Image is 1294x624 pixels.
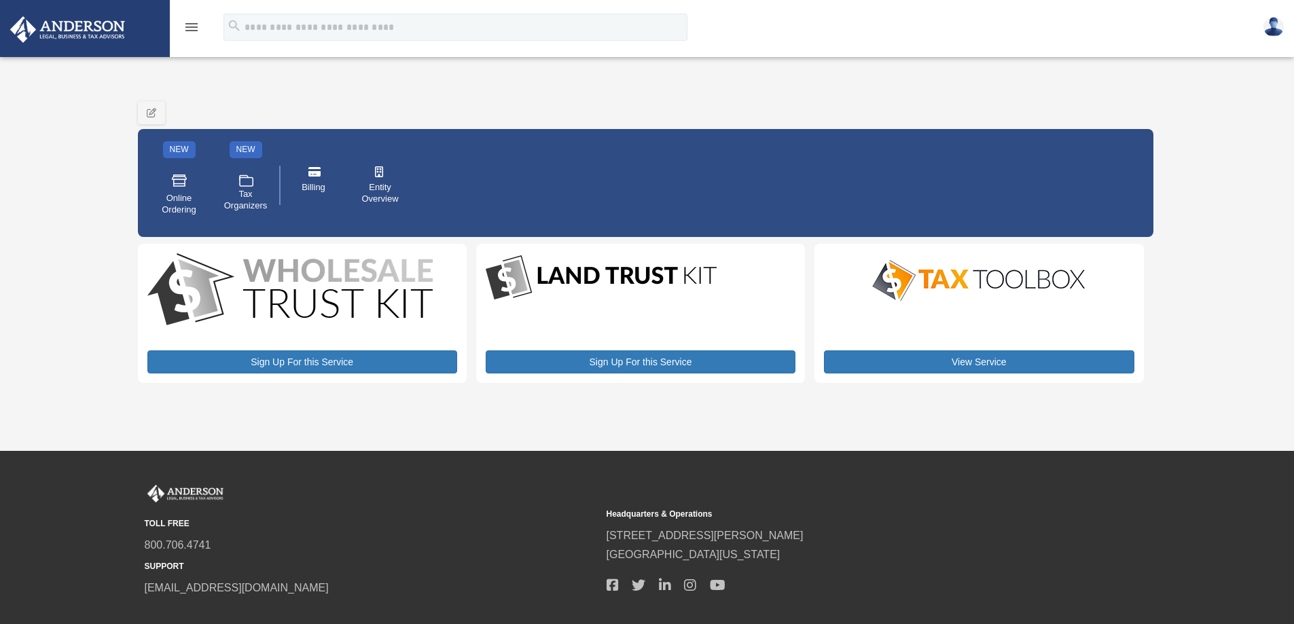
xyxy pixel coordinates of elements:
img: WS-Trust-Kit-lgo-1.jpg [147,253,433,329]
img: Anderson Advisors Platinum Portal [145,485,226,502]
div: NEW [230,141,262,158]
span: Tax Organizers [224,189,268,212]
span: Entity Overview [361,182,399,205]
a: Sign Up For this Service [147,350,457,373]
img: User Pic [1263,17,1284,37]
a: Tax Organizers [217,163,274,225]
span: Billing [302,182,325,194]
a: menu [183,24,200,35]
a: Billing [285,157,342,214]
a: 800.706.4741 [145,539,211,551]
a: [STREET_ADDRESS][PERSON_NAME] [607,530,804,541]
a: Sign Up For this Service [486,350,795,373]
span: Online Ordering [160,193,198,216]
img: Anderson Advisors Platinum Portal [6,16,129,43]
a: [GEOGRAPHIC_DATA][US_STATE] [607,549,780,560]
small: SUPPORT [145,559,597,574]
i: menu [183,19,200,35]
img: LandTrust_lgo-1.jpg [486,253,717,303]
a: [EMAIL_ADDRESS][DOMAIN_NAME] [145,582,329,593]
a: Entity Overview [352,157,409,214]
a: Online Ordering [151,163,208,225]
div: NEW [163,141,196,158]
i: search [227,18,242,33]
a: View Service [824,350,1134,373]
small: Headquarters & Operations [607,507,1059,521]
small: TOLL FREE [145,517,597,531]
